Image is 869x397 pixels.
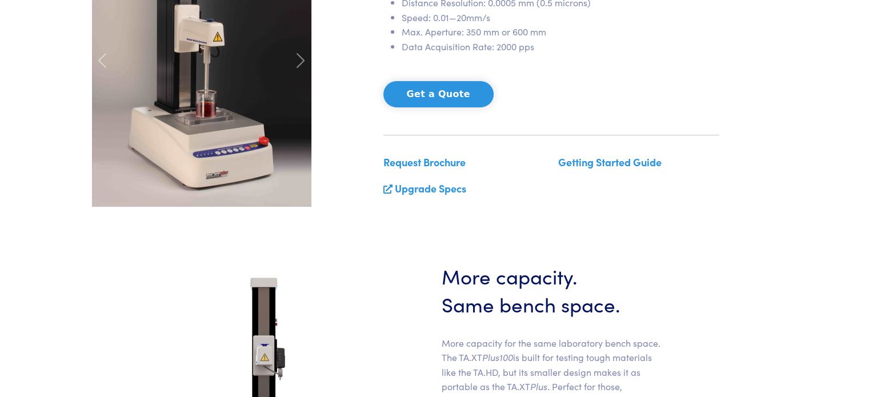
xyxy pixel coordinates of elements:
a: Upgrade Specs [395,181,466,195]
a: Request Brochure [383,155,466,169]
li: Data Acquisition Rate: 2000 pps [402,39,719,54]
li: Max. Aperture: 350 mm or 600 mm [402,25,719,39]
button: Get a Quote [383,81,494,107]
span: Plus [530,380,547,392]
li: Speed: 0.01—20mm/s [402,10,719,25]
span: Plus100 [482,351,513,363]
a: Getting Started Guide [558,155,662,169]
h3: More capacity. Same bench space. [442,262,661,318]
